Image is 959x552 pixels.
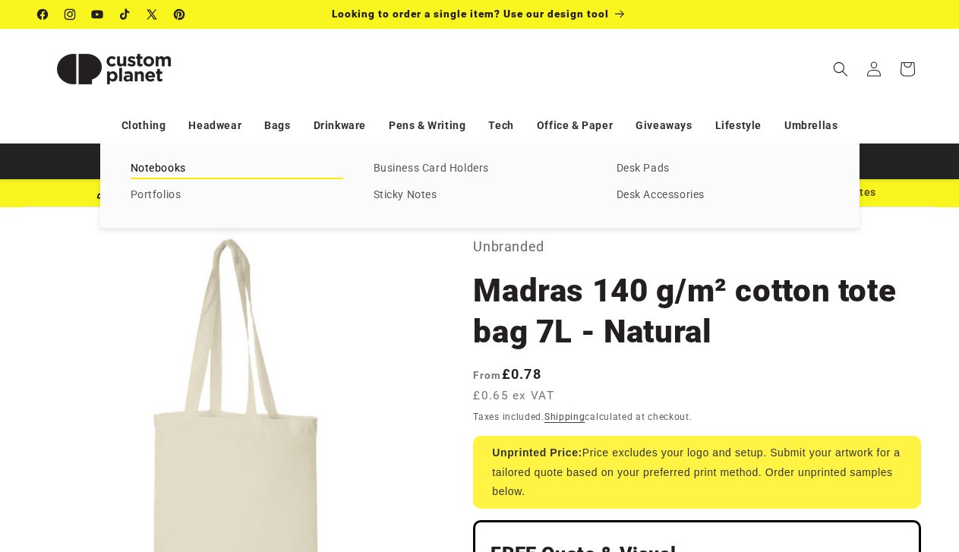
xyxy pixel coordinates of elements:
a: Sticky Notes [374,185,586,206]
div: Price excludes your logo and setup. Submit your artwork for a tailored quote based on your prefer... [473,436,921,509]
span: £0.65 ex VAT [473,387,554,405]
div: Taxes included. calculated at checkout. [473,409,921,424]
a: Desk Pads [617,159,829,179]
a: Shipping [544,412,585,422]
a: Portfolios [131,185,343,206]
a: Business Card Holders [374,159,586,179]
a: Office & Paper [537,112,613,139]
strong: Unprinted Price: [492,446,582,459]
a: Desk Accessories [617,185,829,206]
p: Unbranded [473,235,921,259]
a: Notebooks [131,159,343,179]
a: Lifestyle [715,112,762,139]
a: Umbrellas [784,112,838,139]
a: Custom Planet [33,29,196,109]
span: Looking to order a single item? Use our design tool [332,8,609,20]
summary: Search [824,52,857,86]
strong: £0.78 [473,366,541,382]
a: Drinkware [314,112,366,139]
a: Giveaways [636,112,692,139]
a: Tech [488,112,513,139]
iframe: Chat Widget [883,479,959,552]
span: From [473,369,501,381]
h1: Madras 140 g/m² cotton tote bag 7L - Natural [473,270,921,352]
a: Bags [264,112,290,139]
a: Clothing [121,112,166,139]
a: Pens & Writing [389,112,465,139]
img: Custom Planet [38,35,190,103]
a: Headwear [188,112,241,139]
